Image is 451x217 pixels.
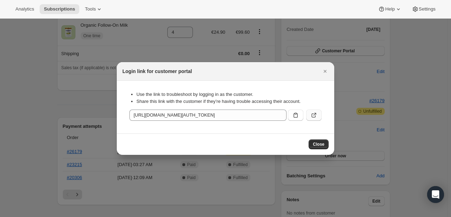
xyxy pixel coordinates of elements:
[427,186,444,203] div: Open Intercom Messenger
[136,98,322,105] li: Share this link with the customer if they’re having trouble accessing their account.
[11,4,38,14] button: Analytics
[309,139,329,149] button: Close
[15,6,34,12] span: Analytics
[320,66,330,76] button: Close
[44,6,75,12] span: Subscriptions
[122,68,192,75] h2: Login link for customer portal
[419,6,436,12] span: Settings
[408,4,440,14] button: Settings
[85,6,96,12] span: Tools
[40,4,79,14] button: Subscriptions
[81,4,107,14] button: Tools
[374,4,406,14] button: Help
[313,142,324,147] span: Close
[385,6,395,12] span: Help
[136,91,322,98] li: Use the link to troubleshoot by logging in as the customer.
